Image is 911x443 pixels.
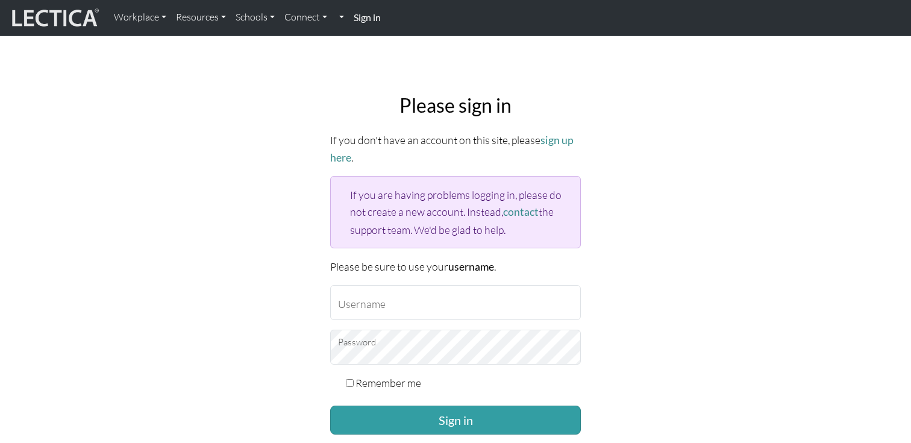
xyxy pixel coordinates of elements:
input: Username [330,285,581,320]
p: If you don't have an account on this site, please . [330,131,581,166]
strong: username [448,260,494,273]
strong: Sign in [354,11,381,23]
img: lecticalive [9,7,99,30]
label: Remember me [355,374,421,391]
a: Connect [280,5,332,30]
a: Schools [231,5,280,30]
a: Workplace [109,5,171,30]
div: If you are having problems logging in, please do not create a new account. Instead, the support t... [330,176,581,248]
a: Sign in [349,5,386,31]
p: Please be sure to use your . [330,258,581,275]
a: Resources [171,5,231,30]
button: Sign in [330,406,581,435]
h2: Please sign in [330,94,581,117]
a: contact [503,206,539,218]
